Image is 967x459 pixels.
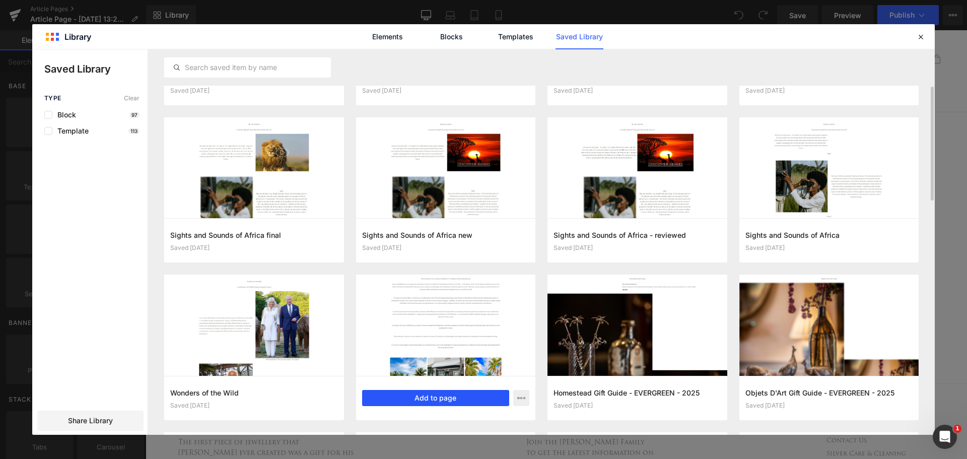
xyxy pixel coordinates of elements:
[745,87,913,94] div: Saved [DATE]
[362,87,530,94] div: Saved [DATE]
[953,425,961,433] span: 1
[554,230,721,240] h3: Sights and Sounds of Africa - reviewed
[554,387,721,398] h3: Homestead Gift Guide - EVERGREEN - 2025
[366,279,456,299] a: Explore Template
[426,62,475,70] a: SculpturesSculptures
[170,387,338,398] h3: Wonders of the Wild
[381,391,509,402] h2: Stay In Touch
[554,402,721,409] div: Saved [DATE]
[343,9,479,50] img: Patrick Mavros
[52,127,89,135] span: Template
[362,244,530,251] div: Saved [DATE]
[364,24,411,49] a: Elements
[170,230,338,240] h3: Sights and Sounds of Africa final
[745,402,913,409] div: Saved [DATE]
[125,156,697,168] p: Start building your page
[681,407,789,414] a: Contact us
[541,62,656,70] a: House of [PERSON_NAME]House of [PERSON_NAME]
[933,425,957,449] iframe: Intercom live chat
[554,87,721,94] div: Saved [DATE]
[492,24,539,49] a: Templates
[362,230,530,240] h3: Sights and Sounds of Africa new
[170,87,338,94] div: Saved [DATE]
[355,62,404,70] a: HomesteadHomestead
[554,244,721,251] div: Saved [DATE]
[556,24,603,49] a: Saved Library
[166,62,263,70] a: [DEMOGRAPHIC_DATA][DEMOGRAPHIC_DATA]
[129,112,140,118] p: 97
[68,416,113,426] span: Share Library
[428,24,475,49] a: Blocks
[681,420,789,427] a: Silver Care & Cleaning
[52,111,76,119] span: Block
[285,62,334,70] a: GentlemenGentlemen
[497,62,520,70] a: GiftsGifts
[25,24,35,35] a: Search
[33,391,209,402] h2: It Began Out Of Love
[44,95,61,102] span: Type
[786,24,796,35] a: Open Shopping Bag
[745,244,913,251] div: Saved [DATE]
[170,244,338,251] div: Saved [DATE]
[44,61,148,77] p: Saved Library
[362,390,510,406] button: Add to page
[72,27,106,32] a: Contact Us
[681,391,789,402] h2: Customer Care
[165,61,330,74] input: Search saved item by name
[128,128,140,134] p: 113
[745,387,913,398] h3: Objets D'Art Gift Guide - EVERGREEN - 2025
[745,230,913,240] h3: Sights and Sounds of Africa
[125,307,697,314] p: or Drag & Drop elements from left sidebar
[170,402,338,409] div: Saved [DATE]
[124,95,140,102] span: Clear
